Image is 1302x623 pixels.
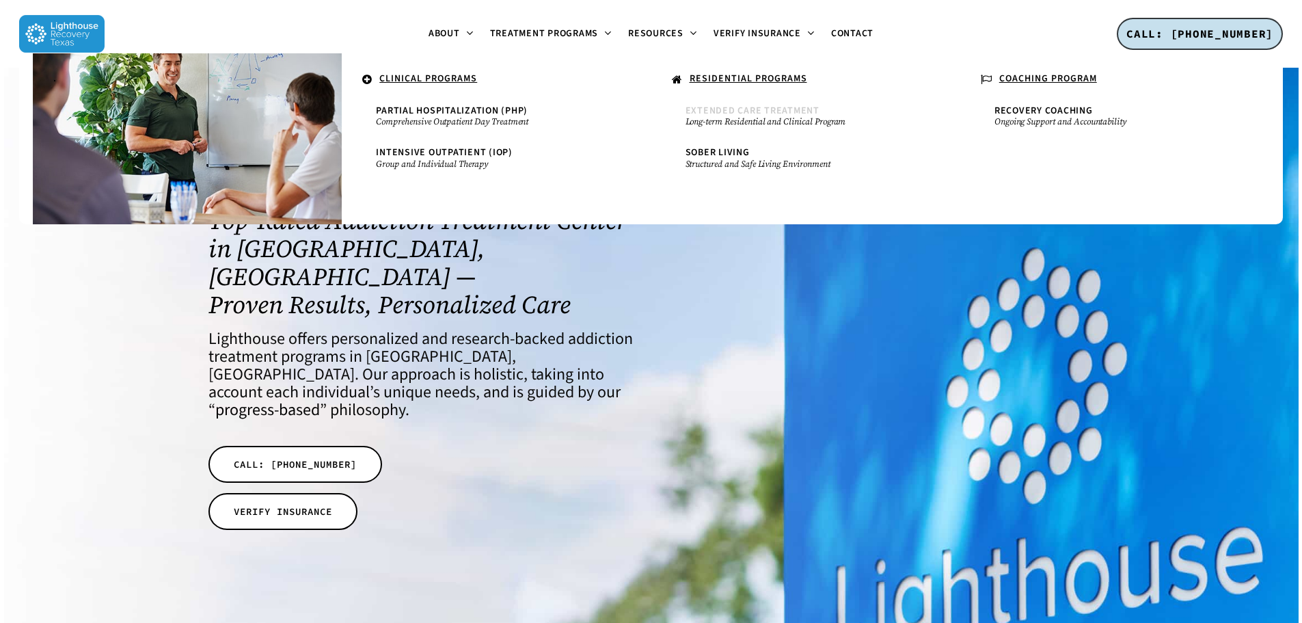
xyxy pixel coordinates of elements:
img: Lighthouse Recovery Texas [19,15,105,53]
small: Group and Individual Therapy [376,159,616,170]
span: CALL: [PHONE_NUMBER] [234,458,357,471]
a: Extended Care TreatmentLong-term Residential and Clinical Program [679,99,933,134]
u: CLINICAL PROGRAMS [379,72,477,85]
a: RESIDENTIAL PROGRAMS [665,67,947,93]
a: COACHING PROGRAM [974,67,1256,93]
a: Recovery CoachingOngoing Support and Accountability [988,99,1242,134]
span: . [53,72,57,85]
a: CLINICAL PROGRAMS [355,67,637,93]
span: Resources [628,27,683,40]
u: RESIDENTIAL PROGRAMS [690,72,807,85]
a: CALL: [PHONE_NUMBER] [1117,18,1283,51]
small: Comprehensive Outpatient Day Treatment [376,116,616,127]
h4: Lighthouse offers personalized and research-backed addiction treatment programs in [GEOGRAPHIC_DA... [208,330,633,419]
a: Verify Insurance [705,29,823,40]
a: progress-based [215,398,320,422]
span: Sober Living [686,146,750,159]
a: CALL: [PHONE_NUMBER] [208,446,382,483]
h1: Top-Rated Addiction Treatment Center in [GEOGRAPHIC_DATA], [GEOGRAPHIC_DATA] — Proven Results, Pe... [208,207,633,319]
small: Long-term Residential and Clinical Program [686,116,926,127]
span: Recovery Coaching [994,104,1093,118]
span: Intensive Outpatient (IOP) [376,146,513,159]
a: Resources [620,29,705,40]
small: Structured and Safe Living Environment [686,159,926,170]
span: Contact [831,27,873,40]
a: Intensive Outpatient (IOP)Group and Individual Therapy [369,141,623,176]
span: Partial Hospitalization (PHP) [376,104,528,118]
span: VERIFY INSURANCE [234,505,332,518]
span: Extended Care Treatment [686,104,819,118]
a: VERIFY INSURANCE [208,493,357,530]
a: . [46,67,328,91]
a: Sober LivingStructured and Safe Living Environment [679,141,933,176]
a: Partial Hospitalization (PHP)Comprehensive Outpatient Day Treatment [369,99,623,134]
span: Treatment Programs [490,27,599,40]
small: Ongoing Support and Accountability [994,116,1235,127]
a: Treatment Programs [482,29,621,40]
span: Verify Insurance [714,27,801,40]
a: About [420,29,482,40]
a: Contact [823,29,882,39]
u: COACHING PROGRAM [999,72,1097,85]
span: About [429,27,460,40]
span: CALL: [PHONE_NUMBER] [1126,27,1273,40]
